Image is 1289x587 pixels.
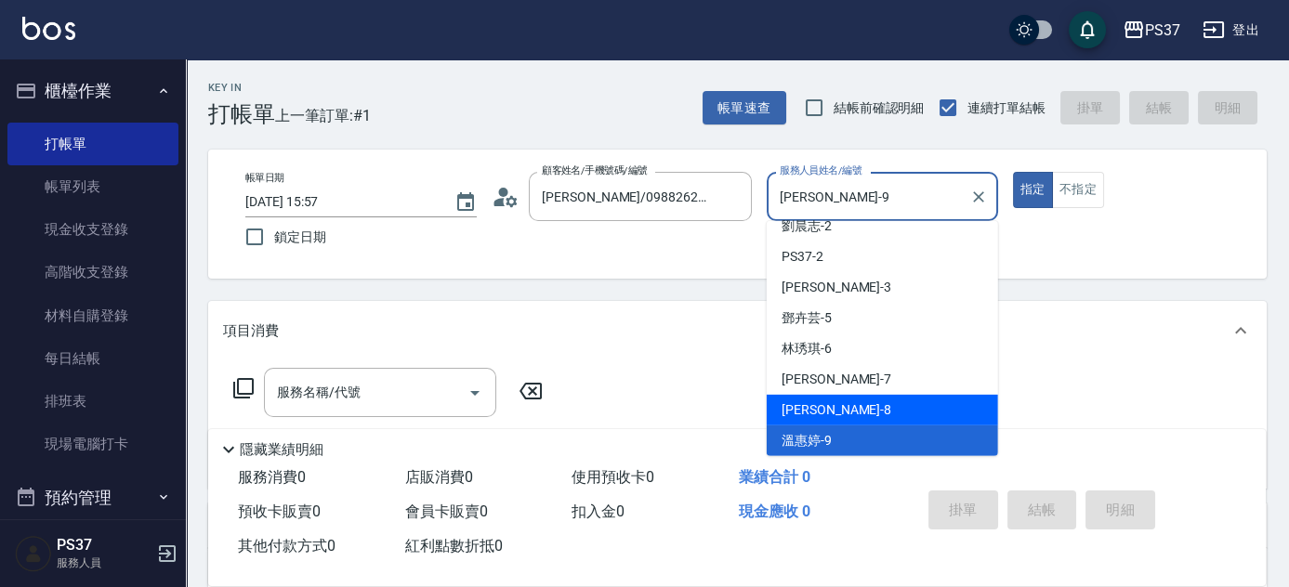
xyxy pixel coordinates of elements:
[834,98,925,118] span: 結帳前確認明細
[782,216,832,236] span: 劉晨志 -2
[7,165,178,208] a: 帳單列表
[22,17,75,40] img: Logo
[245,171,284,185] label: 帳單日期
[7,251,178,293] a: 高階收支登錄
[782,308,832,328] span: 鄧卉芸 -5
[1013,172,1053,208] button: 指定
[782,370,891,389] span: [PERSON_NAME] -7
[782,278,891,297] span: [PERSON_NAME] -3
[782,431,832,450] span: 溫惠婷 -9
[1069,11,1106,48] button: save
[572,468,654,486] span: 使用預收卡 0
[443,180,488,225] button: Choose date, selected date is 2025-10-08
[1145,19,1180,42] div: PS37
[739,468,810,486] span: 業績合計 0
[967,98,1046,118] span: 連續打單結帳
[238,537,335,554] span: 其他付款方式 0
[7,380,178,423] a: 排班表
[572,502,625,520] span: 扣入金 0
[238,468,306,486] span: 服務消費 0
[966,184,992,210] button: Clear
[208,301,1267,360] div: 項目消費
[542,163,648,177] label: 顧客姓名/手機號碼/編號
[238,502,321,520] span: 預收卡販賣 0
[245,187,436,217] input: YYYY/MM/DD hh:mm
[7,123,178,165] a: 打帳單
[57,554,151,571] p: 服務人員
[460,378,490,408] button: Open
[1195,13,1267,47] button: 登出
[703,91,786,125] button: 帳單速查
[208,82,275,94] h2: Key In
[739,502,810,520] span: 現金應收 0
[275,104,371,127] span: 上一筆訂單:#1
[223,321,279,341] p: 項目消費
[15,535,52,572] img: Person
[405,502,488,520] span: 會員卡販賣 0
[274,228,326,247] span: 鎖定日期
[1115,11,1188,49] button: PS37
[782,247,823,267] span: PS37 -2
[405,537,503,554] span: 紅利點數折抵 0
[1052,172,1104,208] button: 不指定
[7,337,178,380] a: 每日結帳
[208,101,275,127] h3: 打帳單
[780,163,862,177] label: 服務人員姓名/編號
[7,67,178,115] button: 櫃檯作業
[782,400,891,420] span: [PERSON_NAME] -8
[7,294,178,337] a: 材料自購登錄
[7,208,178,251] a: 現金收支登錄
[57,536,151,554] h5: PS37
[7,423,178,465] a: 現場電腦打卡
[405,468,473,486] span: 店販消費 0
[782,339,832,359] span: 林琇琪 -6
[240,440,323,460] p: 隱藏業績明細
[7,474,178,522] button: 預約管理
